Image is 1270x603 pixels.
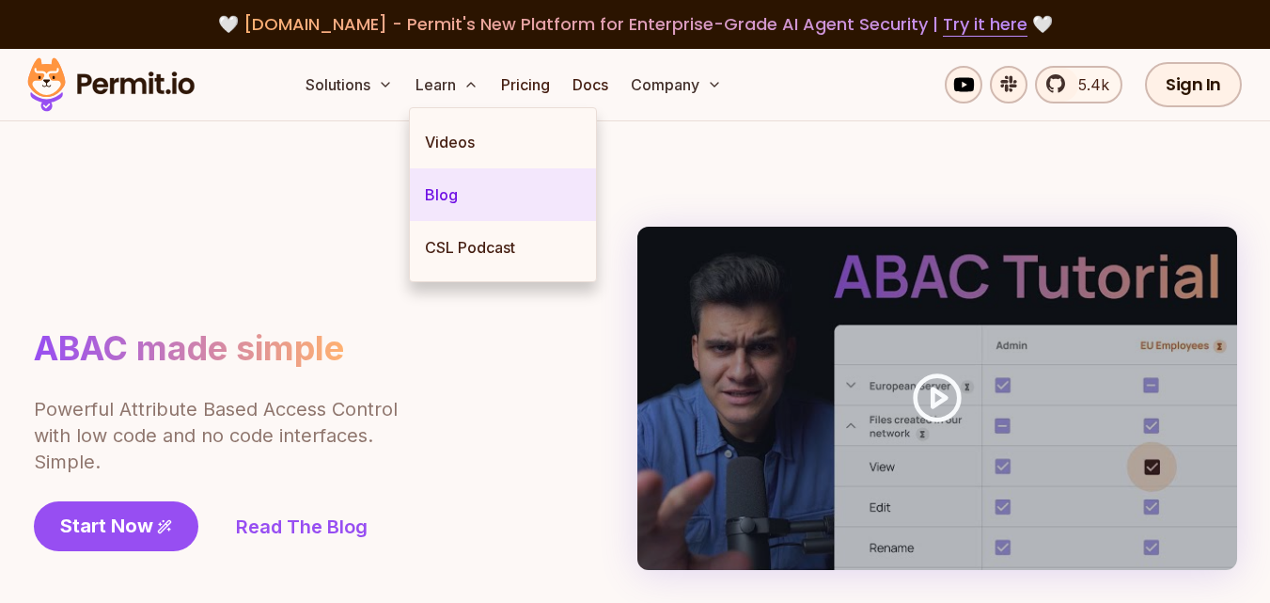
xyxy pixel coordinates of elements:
[943,12,1027,37] a: Try it here
[298,66,400,103] button: Solutions
[410,221,596,274] a: CSL Podcast
[34,327,344,370] h1: ABAC made simple
[19,53,203,117] img: Permit logo
[408,66,486,103] button: Learn
[45,11,1225,38] div: 🤍 🤍
[60,513,153,539] span: Start Now
[494,66,557,103] a: Pricing
[1035,66,1122,103] a: 5.4k
[34,396,400,475] p: Powerful Attribute Based Access Control with low code and no code interfaces. Simple.
[623,66,729,103] button: Company
[1145,62,1242,107] a: Sign In
[1067,73,1109,96] span: 5.4k
[34,501,198,551] a: Start Now
[236,514,368,540] a: Read The Blog
[565,66,616,103] a: Docs
[410,168,596,221] a: Blog
[243,12,1027,36] span: [DOMAIN_NAME] - Permit's New Platform for Enterprise-Grade AI Agent Security |
[410,116,596,168] a: Videos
